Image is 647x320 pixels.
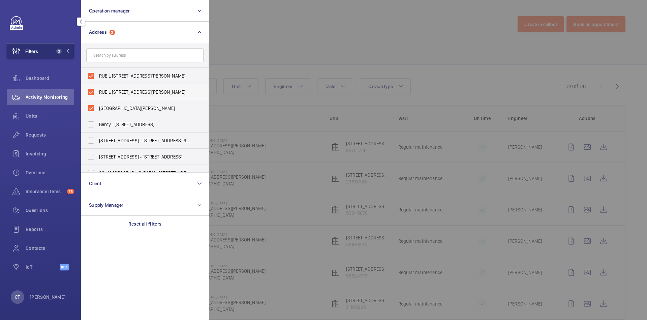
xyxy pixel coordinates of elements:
[25,48,38,55] span: Filters
[56,49,62,54] span: 3
[26,169,74,176] span: Overtime
[7,43,74,59] button: Filters3
[26,226,74,233] span: Reports
[26,188,64,195] span: Insurance items
[26,113,74,119] span: Units
[26,75,74,82] span: Dashboard
[67,189,74,194] span: 75
[60,264,69,270] span: Beta
[30,294,66,300] p: [PERSON_NAME]
[26,94,74,100] span: Activity Monitoring
[26,150,74,157] span: Invoicing
[26,245,74,252] span: Contacts
[15,294,20,300] p: CT
[26,132,74,138] span: Requests
[26,264,60,270] span: IoT
[26,207,74,214] span: Questions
